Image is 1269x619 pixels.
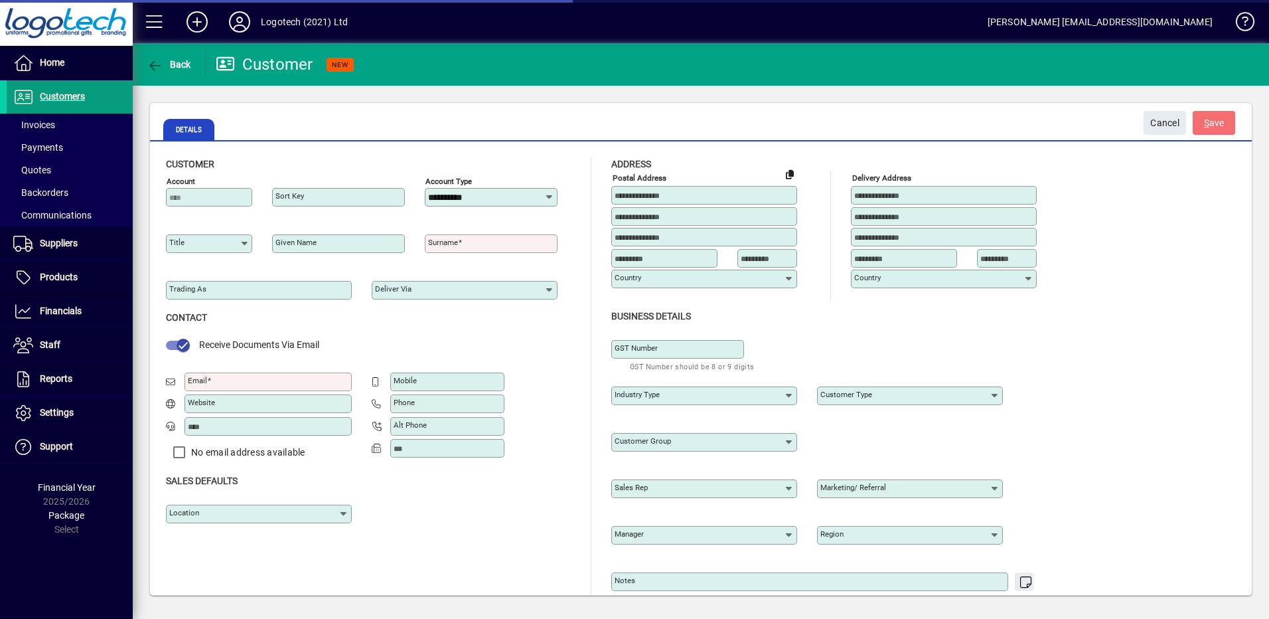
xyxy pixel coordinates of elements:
span: Financials [40,306,82,316]
mat-label: Surname [428,238,458,247]
span: Customer [166,159,214,169]
mat-label: Location [169,508,199,517]
mat-label: Phone [394,398,415,407]
a: Invoices [7,114,133,136]
mat-label: Trading as [169,284,206,294]
span: Details [163,119,214,140]
mat-label: Email [188,376,207,385]
mat-label: Manager [615,529,644,539]
span: Payments [13,142,63,153]
a: Suppliers [7,227,133,260]
a: Financials [7,295,133,328]
mat-label: Mobile [394,376,417,385]
label: No email address available [188,446,305,459]
span: Back [147,59,191,70]
mat-label: Country [854,273,881,282]
a: Products [7,261,133,294]
mat-label: Marketing/ Referral [820,483,886,492]
span: Financial Year [38,482,96,493]
a: Payments [7,136,133,159]
div: [PERSON_NAME] [EMAIL_ADDRESS][DOMAIN_NAME] [988,11,1213,33]
span: Package [48,510,84,521]
a: Staff [7,329,133,362]
mat-label: Website [188,398,215,407]
span: Invoices [13,120,55,130]
span: NEW [332,60,348,69]
span: S [1204,118,1209,128]
mat-label: Account [167,177,195,186]
mat-label: Customer type [820,390,872,399]
span: Home [40,57,64,68]
span: Backorders [13,187,68,198]
mat-label: Region [820,529,844,539]
mat-hint: Use 'Enter' to start a new line [922,591,1026,606]
button: Add [176,10,218,34]
mat-hint: GST Number should be 8 or 9 digits [630,359,755,374]
a: Reports [7,363,133,396]
span: Communications [13,210,92,221]
span: Business details [611,311,691,321]
div: Logotech (2021) Ltd [261,11,348,33]
span: Sales defaults [166,476,238,486]
mat-label: Sales rep [615,483,648,492]
mat-label: Country [615,273,641,282]
span: ave [1204,112,1225,134]
span: Quotes [13,165,51,175]
mat-label: Customer group [615,436,671,446]
span: Suppliers [40,238,78,248]
button: Profile [218,10,261,34]
span: Products [40,272,78,282]
mat-label: Account Type [425,177,472,186]
button: Copy to Delivery address [779,163,800,185]
a: Support [7,430,133,464]
mat-label: GST Number [615,343,658,353]
span: Contact [166,312,207,323]
span: Settings [40,407,74,418]
mat-label: Notes [615,576,635,585]
span: Cancel [1150,112,1179,134]
mat-label: Alt Phone [394,420,427,430]
a: Communications [7,204,133,226]
mat-label: Industry type [615,390,660,399]
span: Receive Documents Via Email [199,339,319,350]
span: Reports [40,373,72,384]
button: Cancel [1144,111,1186,135]
a: Settings [7,397,133,430]
a: Knowledge Base [1226,3,1252,46]
mat-label: Given name [275,238,317,247]
a: Backorders [7,181,133,204]
div: Customer [216,54,313,75]
mat-label: Title [169,238,185,247]
mat-label: Sort key [275,191,304,201]
mat-label: Deliver via [375,284,411,294]
button: Save [1193,111,1235,135]
a: Quotes [7,159,133,181]
span: Support [40,441,73,452]
app-page-header-button: Back [133,52,206,76]
button: Back [143,52,194,76]
span: Staff [40,339,60,350]
a: Home [7,46,133,80]
span: Customers [40,91,85,102]
span: Address [611,159,651,169]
